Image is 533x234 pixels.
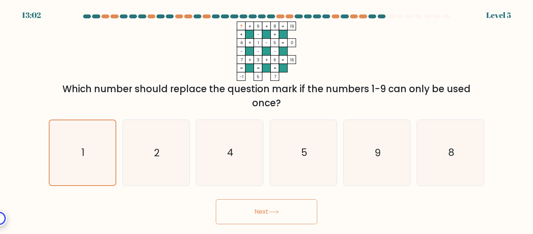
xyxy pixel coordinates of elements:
div: Level 5 [486,9,511,21]
tspan: 7 [240,57,243,63]
tspan: - [240,48,243,54]
tspan: = [281,23,284,29]
tspan: - [257,32,259,38]
tspan: ? [240,23,243,29]
text: 1 [82,146,85,159]
tspan: 16 [290,57,294,63]
tspan: = [281,40,284,46]
text: 2 [154,146,160,160]
tspan: = [274,65,277,71]
tspan: 9 [257,23,260,29]
tspan: 4 [240,40,243,46]
tspan: -1 [240,74,243,80]
tspan: 6 [274,57,277,63]
tspan: + [249,40,251,46]
tspan: + [249,23,251,29]
tspan: = [257,65,260,71]
tspan: + [265,57,268,63]
tspan: 19 [290,23,294,29]
tspan: 0 [291,40,293,46]
tspan: 7 [274,74,276,80]
tspan: 8 [274,23,277,29]
text: 4 [227,146,233,160]
tspan: = [281,57,284,63]
tspan: 5 [257,74,260,80]
tspan: + [274,32,277,38]
div: 13:02 [22,9,41,21]
button: Next [216,199,317,224]
text: 8 [448,146,454,160]
tspan: + [265,23,268,29]
tspan: 5 [274,40,277,46]
tspan: = [240,65,243,71]
tspan: - [266,40,268,46]
div: Which number should replace the question mark if the numbers 1-9 can only be used once? [53,82,480,110]
tspan: 3 [257,57,260,63]
tspan: - [257,48,259,54]
tspan: + [249,57,251,63]
tspan: - [274,48,276,54]
tspan: + [240,32,243,38]
tspan: 1 [258,40,259,46]
text: 5 [301,146,307,160]
text: 9 [375,146,381,160]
